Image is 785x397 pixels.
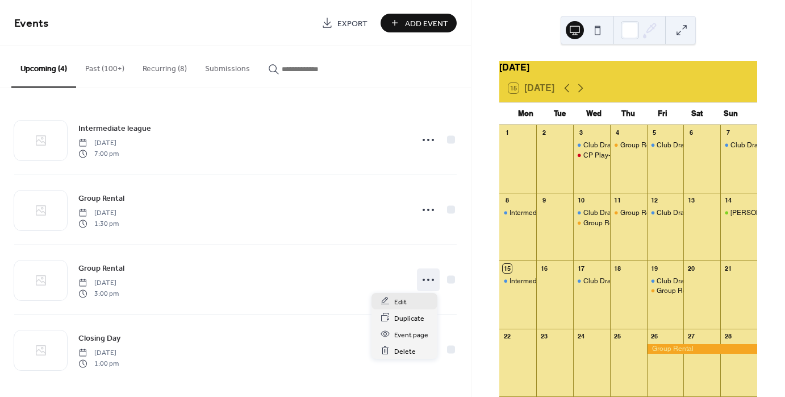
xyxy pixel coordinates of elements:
[687,264,695,272] div: 20
[583,276,616,286] div: Club Draw
[394,329,428,341] span: Event page
[78,348,119,358] span: [DATE]
[657,140,690,150] div: Club Draw
[313,14,376,32] a: Export
[76,46,133,86] button: Past (100+)
[499,276,536,286] div: Intermediate league
[577,332,585,341] div: 24
[645,102,679,125] div: Fri
[577,264,585,272] div: 17
[730,140,763,150] div: Club Draw
[78,263,124,275] span: Group Rental
[510,208,571,218] div: Intermediate league
[583,218,625,228] div: Group Rental
[78,208,119,218] span: [DATE]
[573,218,610,228] div: Group Rental
[196,46,259,86] button: Submissions
[724,264,732,272] div: 21
[724,332,732,341] div: 28
[573,140,610,150] div: Club Draw
[687,332,695,341] div: 27
[540,196,548,205] div: 9
[381,14,457,32] button: Add Event
[78,262,124,275] a: Group Rental
[613,129,622,137] div: 4
[503,332,511,341] div: 22
[573,151,610,160] div: CP Play-offs
[577,102,611,125] div: Wed
[14,13,49,35] span: Events
[650,264,659,272] div: 19
[542,102,577,125] div: Tue
[503,264,511,272] div: 15
[78,193,124,205] span: Group Rental
[724,129,732,137] div: 7
[394,296,407,308] span: Edit
[394,312,424,324] span: Duplicate
[577,129,585,137] div: 3
[78,218,119,229] span: 1:30 pm
[508,102,542,125] div: Mon
[650,129,659,137] div: 5
[78,278,119,288] span: [DATE]
[503,196,511,205] div: 8
[503,129,511,137] div: 1
[720,208,757,218] div: Murray Blair
[78,358,119,369] span: 1:00 pm
[647,276,684,286] div: Club Draw
[620,140,662,150] div: Group Rental
[540,264,548,272] div: 16
[613,196,622,205] div: 11
[620,208,662,218] div: Group Rental
[583,208,616,218] div: Club Draw
[11,46,76,88] button: Upcoming (4)
[657,286,698,296] div: Group Rental
[613,332,622,341] div: 25
[510,276,571,286] div: Intermediate league
[610,140,647,150] div: Group Rental
[714,102,748,125] div: Sun
[78,123,151,135] span: Intermediate league
[720,140,757,150] div: Club Draw
[499,208,536,218] div: Intermediate league
[583,151,621,160] div: CP Play-offs
[687,196,695,205] div: 13
[583,140,616,150] div: Club Draw
[78,333,120,345] span: Closing Day
[577,196,585,205] div: 10
[540,129,548,137] div: 2
[573,276,610,286] div: Club Draw
[657,276,690,286] div: Club Draw
[78,288,119,299] span: 3:00 pm
[647,208,684,218] div: Club Draw
[610,208,647,218] div: Group Rental
[679,102,713,125] div: Sat
[650,332,659,341] div: 26
[78,332,120,345] a: Closing Day
[394,345,416,357] span: Delete
[657,208,690,218] div: Club Draw
[78,192,124,205] a: Group Rental
[647,286,684,296] div: Group Rental
[687,129,695,137] div: 6
[78,148,119,159] span: 7:00 pm
[78,138,119,148] span: [DATE]
[540,332,548,341] div: 23
[613,264,622,272] div: 18
[573,208,610,218] div: Club Draw
[647,344,757,354] div: Group Rental
[499,61,757,75] div: [DATE]
[405,18,448,30] span: Add Event
[724,196,732,205] div: 14
[650,196,659,205] div: 12
[647,140,684,150] div: Club Draw
[337,18,368,30] span: Export
[133,46,196,86] button: Recurring (8)
[611,102,645,125] div: Thu
[78,122,151,135] a: Intermediate league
